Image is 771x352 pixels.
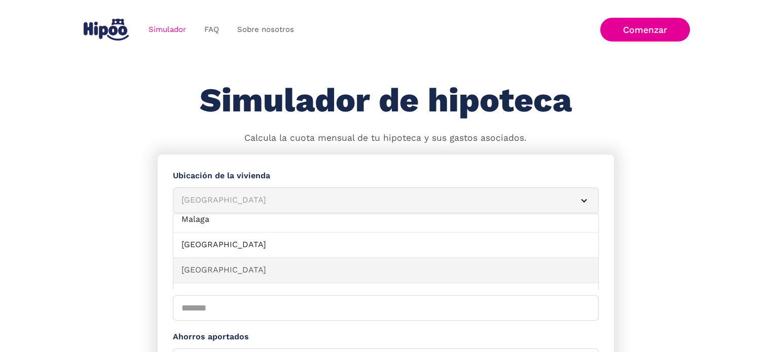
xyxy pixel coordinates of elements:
[173,170,599,182] label: Ubicación de la vivienda
[82,15,131,45] a: home
[173,331,599,343] label: Ahorros aportados
[173,207,598,232] a: Malaga
[228,20,303,40] a: Sobre nosotros
[173,187,599,213] article: [GEOGRAPHIC_DATA]
[244,132,527,145] p: Calcula la cuota mensual de tu hipoteca y sus gastos asociados.
[181,194,566,207] div: [GEOGRAPHIC_DATA]
[195,20,228,40] a: FAQ
[173,214,599,290] nav: [GEOGRAPHIC_DATA]
[173,258,598,283] a: [GEOGRAPHIC_DATA]
[173,283,598,308] a: Orense
[600,18,690,42] a: Comenzar
[173,232,598,258] a: [GEOGRAPHIC_DATA]
[200,82,572,119] h1: Simulador de hipoteca
[139,20,195,40] a: Simulador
